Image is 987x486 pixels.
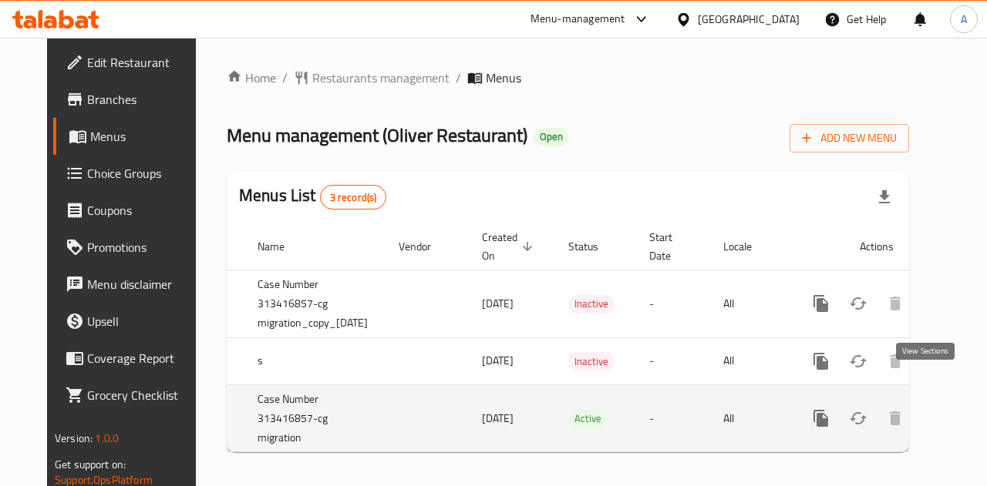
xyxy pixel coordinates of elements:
a: Grocery Checklist [53,377,212,414]
button: Change Status [840,285,877,322]
button: Change Status [840,400,877,437]
a: Choice Groups [53,155,212,192]
button: Change Status [840,343,877,380]
span: [DATE] [482,293,514,313]
span: Start Date [649,228,692,265]
a: Edit Restaurant [53,44,212,81]
a: Coverage Report [53,340,212,377]
span: Inactive [568,295,615,313]
button: more [803,400,840,437]
div: Inactive [568,352,615,370]
span: 1.0.0 [95,428,119,448]
span: Promotions [87,238,200,256]
span: Grocery Checklist [87,386,200,404]
span: Open [534,130,569,143]
a: Menu disclaimer [53,266,212,303]
span: Coupons [87,201,200,220]
button: more [803,343,840,380]
a: Home [227,69,276,87]
td: - [637,384,711,452]
button: Add New Menu [790,124,909,153]
td: Case Number 313416857-cg migration_copy_[DATE] [245,270,386,337]
span: Restaurants management [312,69,450,87]
div: Total records count [320,185,387,209]
button: more [803,285,840,322]
a: Upsell [53,303,212,340]
td: Case Number 313416857-cg migration [245,384,386,452]
h2: Menus List [239,184,386,209]
span: [DATE] [482,350,514,370]
td: All [711,337,790,384]
span: Status [568,237,618,256]
td: - [637,270,711,337]
a: Coupons [53,192,212,229]
span: Coverage Report [87,349,200,367]
span: Menu management ( Oliver Restaurant ) [227,118,527,153]
span: Menus [90,127,200,146]
button: Delete menu [877,343,914,380]
li: / [456,69,461,87]
span: Branches [87,90,200,109]
span: Created On [482,228,537,265]
div: Active [568,410,608,428]
div: Export file [866,179,903,216]
li: / [282,69,288,87]
td: All [711,384,790,452]
span: Menu disclaimer [87,275,200,293]
span: Edit Restaurant [87,53,200,72]
td: s [245,337,386,384]
span: Locale [723,237,772,256]
span: A [961,11,967,28]
a: Restaurants management [294,69,450,87]
td: - [637,337,711,384]
td: All [711,270,790,337]
button: Delete menu [877,400,914,437]
span: Add New Menu [802,129,897,148]
nav: breadcrumb [227,69,909,87]
a: Promotions [53,229,212,266]
span: Choice Groups [87,164,200,183]
span: Version: [55,428,93,448]
span: Active [568,410,608,427]
div: Open [534,128,569,146]
span: Get support on: [55,454,126,474]
span: Inactive [568,353,615,370]
span: [DATE] [482,408,514,428]
table: enhanced table [171,223,963,453]
a: Menus [53,118,212,155]
span: 3 record(s) [321,190,386,205]
span: Vendor [399,237,451,256]
span: Name [258,237,305,256]
a: Branches [53,81,212,118]
div: [GEOGRAPHIC_DATA] [698,11,800,28]
button: Delete menu [877,285,914,322]
span: Menus [486,69,521,87]
th: Actions [790,223,963,270]
span: Upsell [87,312,200,330]
div: Inactive [568,295,615,313]
div: Menu-management [531,10,625,28]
